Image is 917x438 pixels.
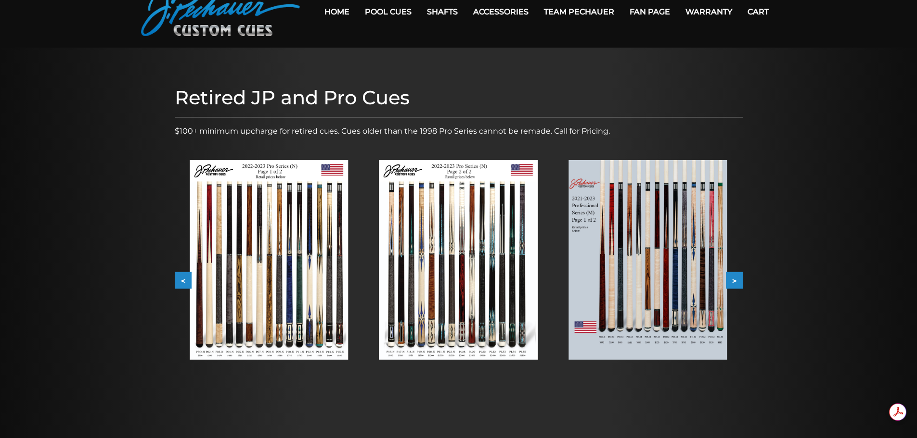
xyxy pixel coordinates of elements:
[175,272,743,289] div: Carousel Navigation
[175,272,192,289] button: <
[175,86,743,109] h1: Retired JP and Pro Cues
[726,272,743,289] button: >
[175,125,743,137] p: $100+ minimum upcharge for retired cues. Cues older than the 1998 Pro Series cannot be remade. Ca...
